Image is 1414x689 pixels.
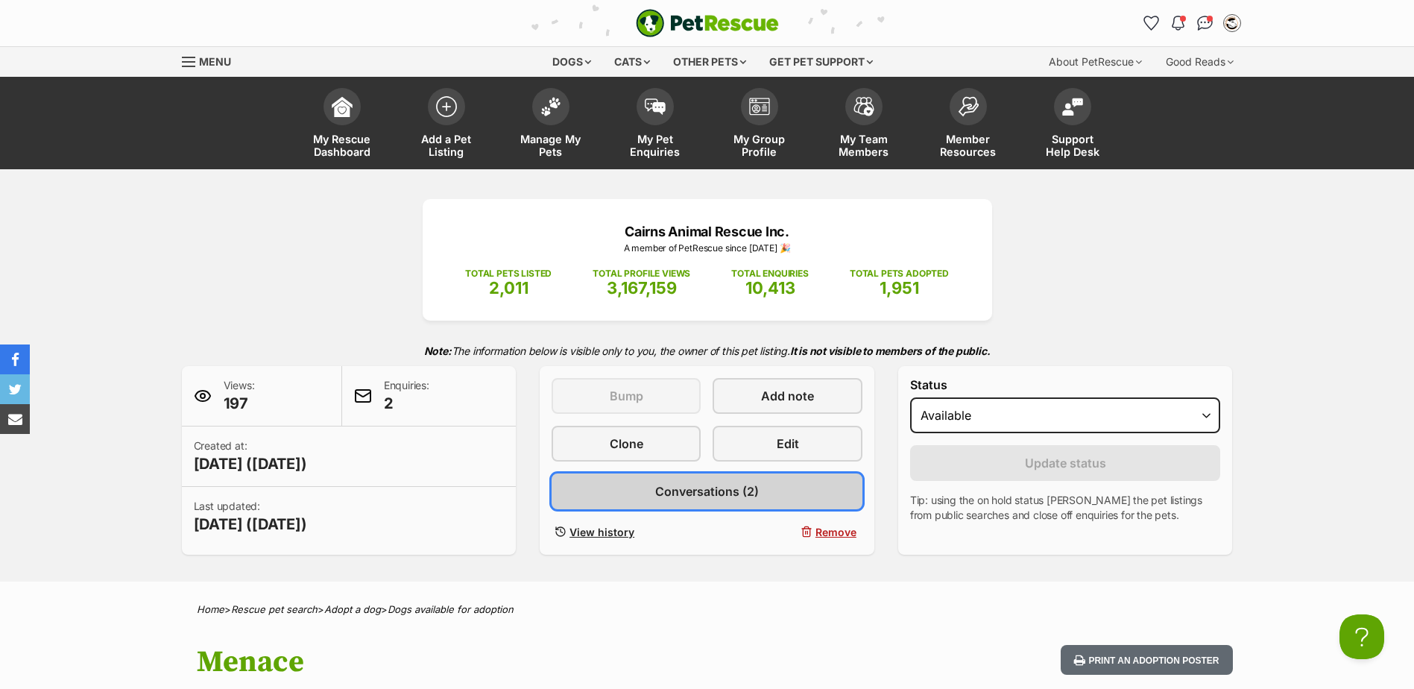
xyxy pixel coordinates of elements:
span: Member Resources [935,133,1002,158]
img: team-members-icon-5396bd8760b3fe7c0b43da4ab00e1e3bb1a5d9ba89233759b79545d2d3fc5d0d.svg [853,97,874,116]
a: Dogs available for adoption [388,603,514,615]
strong: Note: [424,344,452,357]
span: Add note [761,387,814,405]
span: 1,951 [880,278,919,298]
p: A member of PetRescue since [DATE] 🎉 [445,242,970,255]
button: Print an adoption poster [1061,645,1232,676]
img: dashboard-icon-eb2f2d2d3e046f16d808141f083e7271f6b2e854fb5c12c21221c1fb7104beca.svg [332,96,353,117]
img: pet-enquiries-icon-7e3ad2cf08bfb03b45e93fb7055b45f3efa6380592205ae92323e6603595dc1f.svg [645,98,666,115]
button: My account [1220,11,1244,35]
span: Update status [1025,454,1106,472]
p: Last updated: [194,499,307,535]
p: Tip: using the on hold status [PERSON_NAME] the pet listings from public searches and close off e... [910,493,1221,523]
div: > > > [160,604,1255,615]
p: TOTAL ENQUIRIES [731,267,808,280]
span: [DATE] ([DATE]) [194,453,307,474]
span: Remove [815,524,856,540]
p: Enquiries: [384,378,429,414]
a: View history [552,521,701,543]
ul: Account quick links [1140,11,1244,35]
a: Member Resources [916,81,1020,169]
img: member-resources-icon-8e73f808a243e03378d46382f2149f9095a855e16c252ad45f914b54edf8863c.svg [958,96,979,116]
p: Created at: [194,438,307,474]
a: Adopt a dog [324,603,381,615]
span: View history [569,524,634,540]
a: Edit [713,426,862,462]
a: Support Help Desk [1020,81,1125,169]
label: Status [910,378,1221,391]
button: Notifications [1167,11,1190,35]
a: My Group Profile [707,81,812,169]
button: Bump [552,378,701,414]
a: Favourites [1140,11,1164,35]
a: Conversations [1193,11,1217,35]
span: Edit [777,435,799,453]
p: TOTAL PROFILE VIEWS [593,267,690,280]
a: Menu [182,47,242,74]
a: My Rescue Dashboard [290,81,394,169]
strong: It is not visible to members of the public. [790,344,991,357]
span: [DATE] ([DATE]) [194,514,307,535]
a: Clone [552,426,701,462]
p: Cairns Animal Rescue Inc. [445,221,970,242]
span: My Pet Enquiries [622,133,689,158]
a: My Pet Enquiries [603,81,707,169]
div: Cats [604,47,660,77]
span: 2 [384,393,429,414]
img: chat-41dd97257d64d25036548639549fe6c8038ab92f7586957e7f3b1b290dea8141.svg [1197,16,1213,31]
a: Home [197,603,224,615]
span: Clone [610,435,643,453]
span: My Rescue Dashboard [309,133,376,158]
button: Remove [713,521,862,543]
span: Add a Pet Listing [413,133,480,158]
span: Manage My Pets [517,133,584,158]
span: My Team Members [830,133,897,158]
div: Good Reads [1155,47,1244,77]
img: help-desk-icon-fdf02630f3aa405de69fd3d07c3f3aa587a6932b1a1747fa1d2bba05be0121f9.svg [1062,98,1083,116]
a: Conversations (2) [552,474,862,509]
button: Update status [910,445,1221,481]
img: manage-my-pets-icon-02211641906a0b7f246fdf0571729dbe1e7629f14944591b6c1af311fb30b64b.svg [540,97,561,116]
a: Add a Pet Listing [394,81,499,169]
span: Conversations (2) [655,482,759,500]
img: logo-e224e6f780fb5917bec1dbf3a21bbac754714ae5b6737aabdf751b685950b380.svg [636,9,779,37]
span: 2,011 [489,278,528,298]
img: group-profile-icon-3fa3cf56718a62981997c0bc7e787c4b2cf8bcc04b72c1350f741eb67cf2f40e.svg [749,98,770,116]
a: Manage My Pets [499,81,603,169]
span: My Group Profile [726,133,793,158]
span: 197 [224,393,255,414]
div: Dogs [542,47,602,77]
iframe: Help Scout Beacon - Open [1339,614,1384,659]
a: Add note [713,378,862,414]
img: Shardin Carter profile pic [1225,16,1240,31]
div: Get pet support [759,47,883,77]
span: 3,167,159 [607,278,677,298]
h1: Menace [197,645,827,679]
p: TOTAL PETS ADOPTED [850,267,949,280]
span: Support Help Desk [1039,133,1106,158]
span: Menu [199,55,231,68]
img: add-pet-listing-icon-0afa8454b4691262ce3f59096e99ab1cd57d4a30225e0717b998d2c9b9846f56.svg [436,96,457,117]
a: PetRescue [636,9,779,37]
img: notifications-46538b983faf8c2785f20acdc204bb7945ddae34d4c08c2a6579f10ce5e182be.svg [1172,16,1184,31]
p: Views: [224,378,255,414]
p: TOTAL PETS LISTED [465,267,552,280]
a: My Team Members [812,81,916,169]
p: The information below is visible only to you, the owner of this pet listing. [182,336,1233,366]
div: About PetRescue [1038,47,1152,77]
a: Rescue pet search [231,603,318,615]
span: Bump [610,387,643,405]
div: Other pets [663,47,757,77]
span: 10,413 [745,278,795,298]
